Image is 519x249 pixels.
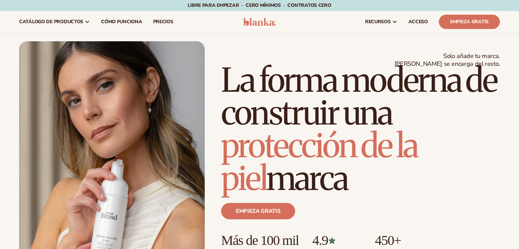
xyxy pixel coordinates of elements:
[394,60,500,68] font: [PERSON_NAME] se encarga del resto.
[101,18,142,25] font: Cómo funciona
[266,158,347,199] font: marca
[443,52,500,60] font: Solo añade tu marca.
[246,2,281,9] font: CERO mínimos
[450,18,489,25] font: Empieza gratis
[439,15,500,29] a: Empieza gratis
[19,18,83,25] font: catálogo de productos
[360,11,403,33] a: recursos
[242,2,243,9] font: ·
[221,233,299,248] font: Más de 100 mil
[14,11,96,33] a: catálogo de productos
[221,125,417,199] font: protección de la piel
[188,2,239,9] font: Libre para empezar
[403,11,433,33] a: ACCESO
[96,11,147,33] a: Cómo funciona
[236,207,280,215] font: Empieza gratis
[313,233,328,248] font: 4.9
[284,2,285,9] font: ·
[153,18,173,25] font: precios
[375,233,401,248] font: 450+
[148,11,179,33] a: precios
[221,60,254,101] font: La
[221,203,295,219] a: Empieza gratis
[221,60,496,133] font: forma moderna de construir una
[365,18,391,25] font: recursos
[287,2,331,9] font: Contratos CERO
[243,18,276,26] img: logo
[408,18,428,25] font: ACCESO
